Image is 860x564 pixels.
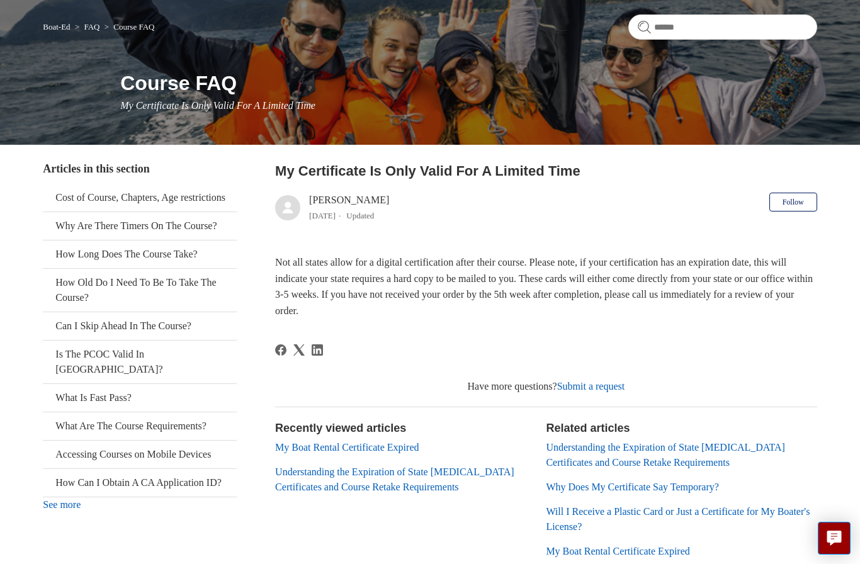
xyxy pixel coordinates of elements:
[113,22,154,31] a: Course FAQ
[43,184,236,211] a: Cost of Course, Chapters, Age restrictions
[557,381,625,392] a: Submit a request
[43,240,236,268] a: How Long Does The Course Take?
[43,469,236,497] a: How Can I Obtain A CA Application ID?
[309,193,389,223] div: [PERSON_NAME]
[275,379,817,394] div: Have more questions?
[769,193,817,211] button: Follow Article
[43,212,236,240] a: Why Are There Timers On The Course?
[275,442,419,453] a: My Boat Rental Certificate Expired
[43,312,236,340] a: Can I Skip Ahead In The Course?
[43,22,70,31] a: Boat-Ed
[43,499,81,510] a: See more
[275,254,817,319] p: Not all states allow for a digital certification after their course. Please note, if your certifi...
[102,22,155,31] li: Course FAQ
[120,100,315,111] span: My Certificate Is Only Valid For A Limited Time
[120,68,817,98] h1: Course FAQ
[84,22,99,31] a: FAQ
[275,420,533,437] h2: Recently viewed articles
[312,344,323,356] a: LinkedIn
[275,466,514,492] a: Understanding the Expiration of State [MEDICAL_DATA] Certificates and Course Retake Requirements
[275,344,286,356] a: Facebook
[309,211,336,220] time: 03/21/2024, 11:26
[43,384,236,412] a: What Is Fast Pass?
[275,344,286,356] svg: Share this page on Facebook
[43,269,236,312] a: How Old Do I Need To Be To Take The Course?
[346,211,374,220] li: Updated
[546,442,785,468] a: Understanding the Expiration of State [MEDICAL_DATA] Certificates and Course Retake Requirements
[293,344,305,356] svg: Share this page on X Corp
[275,161,817,181] h2: My Certificate Is Only Valid For A Limited Time
[43,441,236,468] a: Accessing Courses on Mobile Devices
[72,22,102,31] li: FAQ
[293,344,305,356] a: X Corp
[43,412,236,440] a: What Are The Course Requirements?
[818,522,851,555] button: Live chat
[43,162,149,175] span: Articles in this section
[546,506,810,532] a: Will I Receive a Plastic Card or Just a Certificate for My Boater's License?
[546,420,817,437] h2: Related articles
[628,14,817,40] input: Search
[312,344,323,356] svg: Share this page on LinkedIn
[43,341,236,383] a: Is The PCOC Valid In [GEOGRAPHIC_DATA]?
[546,482,719,492] a: Why Does My Certificate Say Temporary?
[43,22,72,31] li: Boat-Ed
[546,546,689,556] a: My Boat Rental Certificate Expired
